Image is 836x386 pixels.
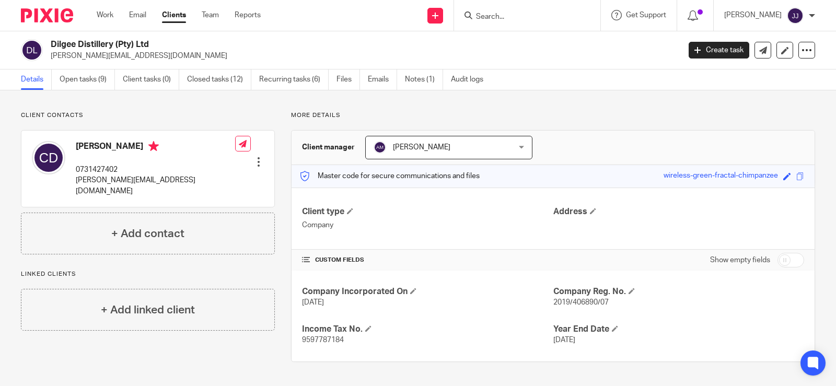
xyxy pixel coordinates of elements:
[710,255,770,265] label: Show empty fields
[626,11,666,19] span: Get Support
[129,10,146,20] a: Email
[299,171,480,181] p: Master code for secure communications and files
[302,220,553,230] p: Company
[148,141,159,151] i: Primary
[553,324,804,335] h4: Year End Date
[202,10,219,20] a: Team
[553,206,804,217] h4: Address
[51,39,549,50] h2: Dilgee Distillery (Pty) Ltd
[32,141,65,174] img: svg%3E
[235,10,261,20] a: Reports
[76,141,235,154] h4: [PERSON_NAME]
[475,13,569,22] input: Search
[162,10,186,20] a: Clients
[101,302,195,318] h4: + Add linked client
[302,142,355,153] h3: Client manager
[451,69,491,90] a: Audit logs
[76,175,235,196] p: [PERSON_NAME][EMAIL_ADDRESS][DOMAIN_NAME]
[664,170,778,182] div: wireless-green-fractal-chimpanzee
[76,165,235,175] p: 0731427402
[291,111,815,120] p: More details
[553,299,609,306] span: 2019/406890/07
[21,39,43,61] img: svg%3E
[302,336,344,344] span: 9597787184
[123,69,179,90] a: Client tasks (0)
[60,69,115,90] a: Open tasks (9)
[787,7,804,24] img: svg%3E
[302,299,324,306] span: [DATE]
[51,51,673,61] p: [PERSON_NAME][EMAIL_ADDRESS][DOMAIN_NAME]
[302,206,553,217] h4: Client type
[374,141,386,154] img: svg%3E
[393,144,450,151] span: [PERSON_NAME]
[187,69,251,90] a: Closed tasks (12)
[21,270,275,278] p: Linked clients
[553,286,804,297] h4: Company Reg. No.
[111,226,184,242] h4: + Add contact
[368,69,397,90] a: Emails
[21,8,73,22] img: Pixie
[259,69,329,90] a: Recurring tasks (6)
[302,286,553,297] h4: Company Incorporated On
[689,42,749,59] a: Create task
[97,10,113,20] a: Work
[405,69,443,90] a: Notes (1)
[21,69,52,90] a: Details
[336,69,360,90] a: Files
[553,336,575,344] span: [DATE]
[21,111,275,120] p: Client contacts
[302,324,553,335] h4: Income Tax No.
[302,256,553,264] h4: CUSTOM FIELDS
[724,10,782,20] p: [PERSON_NAME]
